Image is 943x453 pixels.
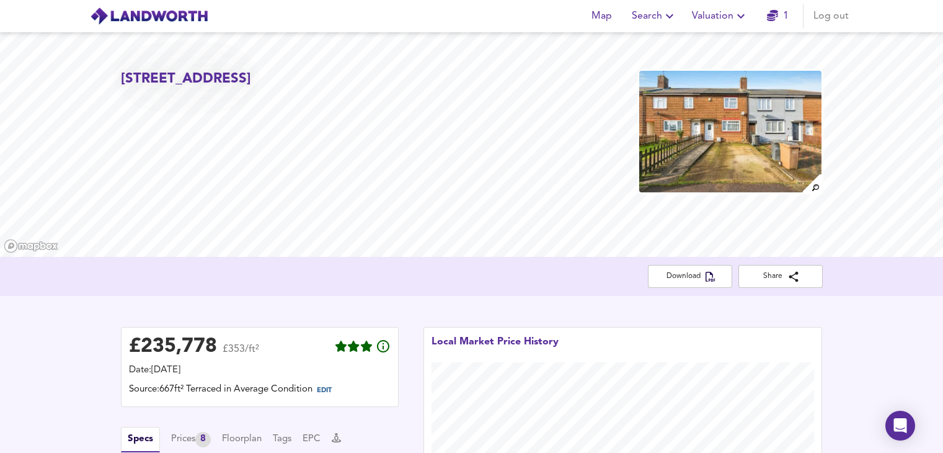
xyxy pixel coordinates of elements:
button: Download [648,265,732,288]
button: 1 [758,4,798,29]
button: Log out [808,4,854,29]
div: Local Market Price History [432,335,559,362]
div: Source: 667ft² Terraced in Average Condition [129,383,391,399]
button: Search [627,4,682,29]
button: EPC [303,433,321,446]
button: Share [738,265,823,288]
h2: [STREET_ADDRESS] [121,70,251,89]
button: Specs [121,427,160,452]
div: £ 235,778 [129,338,217,356]
span: EDIT [317,387,332,394]
img: search [801,173,823,194]
span: Map [587,7,617,25]
a: 1 [767,7,789,25]
span: Share [748,270,813,283]
span: Log out [813,7,849,25]
button: Floorplan [222,433,262,446]
button: Map [582,4,622,29]
span: £353/ft² [223,344,259,362]
span: Valuation [692,7,748,25]
a: Mapbox homepage [4,239,58,253]
div: Open Intercom Messenger [885,411,915,441]
div: Date: [DATE] [129,364,391,377]
img: property [638,70,823,194]
span: Download [658,270,722,283]
button: Prices8 [171,432,211,447]
button: Tags [273,433,291,446]
span: Search [632,7,677,25]
img: logo [90,7,208,25]
div: 8 [195,432,211,447]
div: Prices [171,432,211,447]
button: Valuation [687,4,753,29]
